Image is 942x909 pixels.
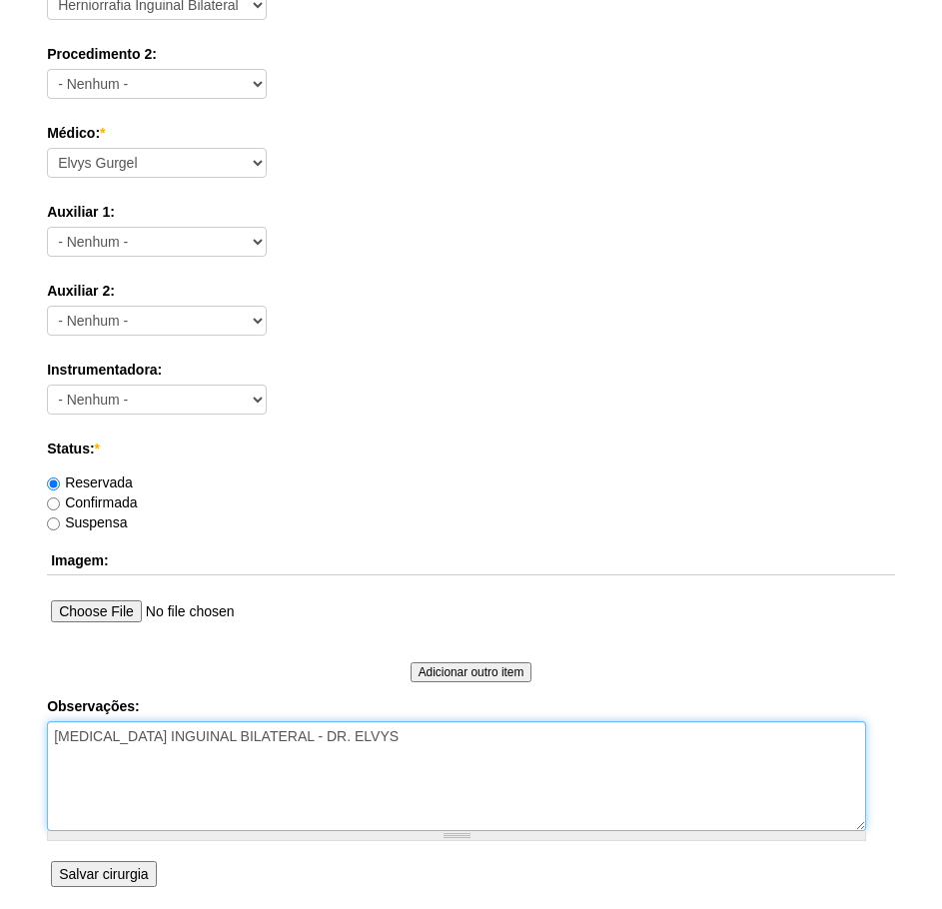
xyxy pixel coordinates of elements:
label: Observações: [47,696,895,716]
label: Auxiliar 2: [47,281,895,301]
input: Confirmada [47,497,60,510]
input: Reservada [47,477,60,490]
input: Adicionar outro item [411,662,532,682]
span: Este campo é obrigatório. [100,125,105,141]
input: Suspensa [47,517,60,530]
span: Este campo é obrigatório. [95,441,100,456]
label: Confirmada [47,494,137,510]
label: Procedimento 2: [47,44,895,64]
input: Salvar cirurgia [51,861,156,887]
th: Imagem: [47,546,895,575]
label: Reservada [47,474,133,490]
label: Instrumentadora: [47,360,895,380]
label: Suspensa [47,514,127,530]
label: Status: [47,439,895,458]
label: Auxiliar 1: [47,202,895,222]
label: Médico: [47,123,895,143]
